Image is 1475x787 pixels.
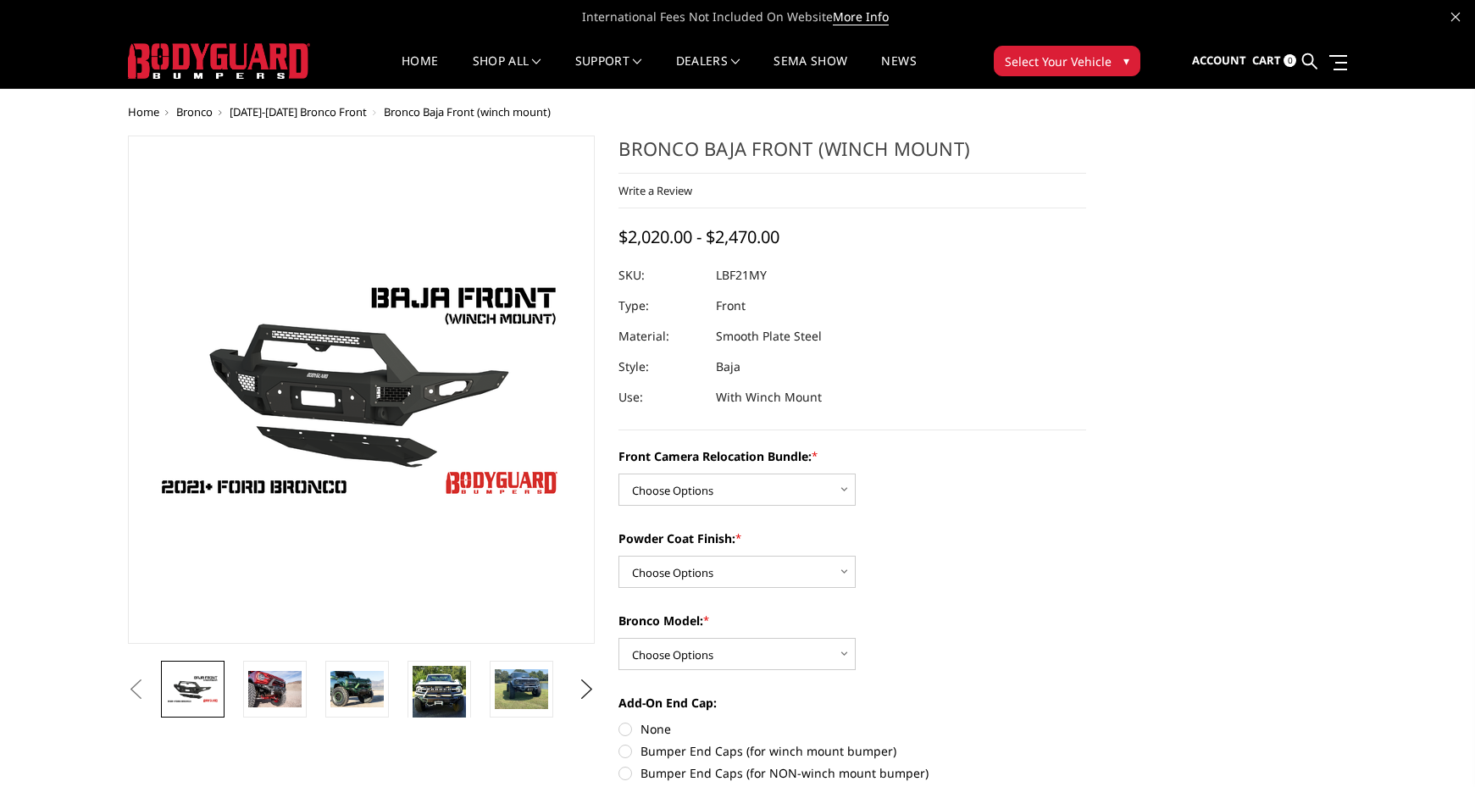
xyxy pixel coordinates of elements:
[495,669,548,709] img: Bronco Baja Front (winch mount)
[575,55,642,88] a: Support
[618,382,703,413] dt: Use:
[618,352,703,382] dt: Style:
[574,677,599,702] button: Next
[384,104,551,119] span: Bronco Baja Front (winch mount)
[248,671,302,707] img: Bronco Baja Front (winch mount)
[124,677,149,702] button: Previous
[1192,38,1246,84] a: Account
[676,55,740,88] a: Dealers
[774,55,847,88] a: SEMA Show
[618,764,1086,782] label: Bumper End Caps (for NON-winch mount bumper)
[1123,52,1129,69] span: ▾
[1284,54,1296,67] span: 0
[128,104,159,119] a: Home
[128,43,310,79] img: BODYGUARD BUMPERS
[128,136,596,644] a: Bodyguard Ford Bronco
[716,382,822,413] dd: With Winch Mount
[166,674,219,704] img: Bodyguard Ford Bronco
[716,321,822,352] dd: Smooth Plate Steel
[1192,53,1246,68] span: Account
[618,720,1086,738] label: None
[618,291,703,321] dt: Type:
[402,55,438,88] a: Home
[881,55,916,88] a: News
[413,666,466,719] img: Bronco Baja Front (winch mount)
[618,447,1086,465] label: Front Camera Relocation Bundle:
[618,694,1086,712] label: Add-On End Cap:
[618,225,779,248] span: $2,020.00 - $2,470.00
[618,136,1086,174] h1: Bronco Baja Front (winch mount)
[618,612,1086,629] label: Bronco Model:
[618,321,703,352] dt: Material:
[618,742,1086,760] label: Bumper End Caps (for winch mount bumper)
[176,104,213,119] a: Bronco
[1252,53,1281,68] span: Cart
[1005,53,1112,70] span: Select Your Vehicle
[473,55,541,88] a: shop all
[716,291,746,321] dd: Front
[994,46,1140,76] button: Select Your Vehicle
[716,260,767,291] dd: LBF21MY
[833,8,889,25] a: More Info
[618,260,703,291] dt: SKU:
[618,183,692,198] a: Write a Review
[1252,38,1296,84] a: Cart 0
[330,671,384,707] img: Bronco Baja Front (winch mount)
[230,104,367,119] a: [DATE]-[DATE] Bronco Front
[618,529,1086,547] label: Powder Coat Finish:
[716,352,740,382] dd: Baja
